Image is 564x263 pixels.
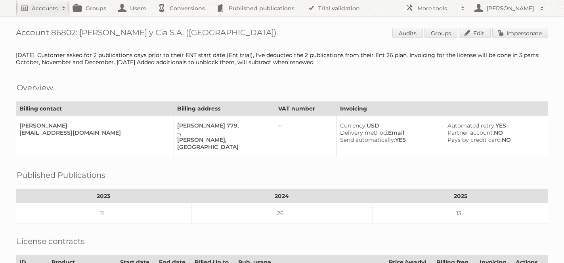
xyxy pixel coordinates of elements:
div: [PERSON_NAME] [19,122,167,129]
div: [EMAIL_ADDRESS][DOMAIN_NAME] [19,129,167,136]
h2: License contracts [17,235,85,247]
span: Send automatically: [340,136,395,143]
td: 26 [191,203,373,223]
th: 2025 [373,189,548,203]
span: Delivery method: [340,129,388,136]
td: 13 [373,203,548,223]
h1: Account 86802: [PERSON_NAME] y Cia S.A. ([GEOGRAPHIC_DATA]) [16,28,548,40]
span: Pays by credit card: [447,136,502,143]
span: Partner account: [447,129,494,136]
th: Invoicing [337,102,548,116]
div: Email [340,129,438,136]
td: 11 [16,203,191,223]
div: NO [447,129,541,136]
div: [GEOGRAPHIC_DATA] [177,143,268,151]
div: NO [447,136,541,143]
span: Currency: [340,122,367,129]
div: [PERSON_NAME], [177,136,268,143]
a: Groups [424,28,457,38]
div: USD [340,122,438,129]
h2: Published Publications [17,169,105,181]
h2: [PERSON_NAME] [485,4,536,12]
th: 2024 [191,189,373,203]
a: Impersonate [492,28,548,38]
th: Billing address [174,102,275,116]
span: Automated retry: [447,122,495,129]
h2: Overview [17,82,53,93]
div: [PERSON_NAME] 779, [177,122,268,129]
th: Billing contact [16,102,174,116]
div: –, [177,129,268,136]
a: Audits [392,28,423,38]
div: [DATE]. Customer asked for 2 publications days prior to their ENT start date (Ent trial), I've de... [16,51,548,66]
th: 2023 [16,189,191,203]
h2: Accounts [32,4,58,12]
div: YES [447,122,541,129]
a: Edit [459,28,491,38]
h2: More tools [417,4,457,12]
div: YES [340,136,438,143]
td: – [275,116,337,157]
th: VAT number [275,102,337,116]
